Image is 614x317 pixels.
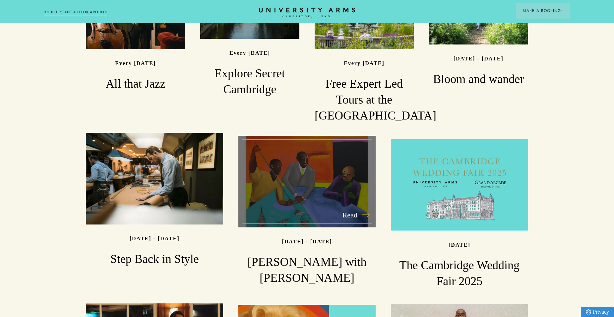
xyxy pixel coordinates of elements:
a: 3D TOUR:TAKE A LOOK AROUND [44,9,107,15]
button: Make a BookingArrow icon [516,3,570,19]
p: Every [DATE] [344,60,385,66]
h3: [PERSON_NAME] with [PERSON_NAME] [238,254,376,286]
p: [DATE] [449,242,470,248]
p: Every [DATE] [229,50,270,56]
h3: The Cambridge Wedding Fair 2025 [391,258,528,289]
span: Make a Booking [523,8,563,14]
a: Read image-25df3ec9b37ea750cd6960da82533a974e7a0873-2560x2498-jpg [DATE] - [DATE] [PERSON_NAME] w... [238,136,376,286]
img: Privacy [586,309,591,315]
h3: Explore Secret Cambridge [200,66,299,98]
p: Every [DATE] [115,60,156,66]
p: [DATE] - [DATE] [282,239,332,244]
img: Arrow icon [561,10,563,12]
h3: Bloom and wander [429,71,528,87]
h3: Free Expert Led Tours at the [GEOGRAPHIC_DATA] [315,76,414,124]
a: Home [259,8,355,18]
h3: Step Back in Style [86,251,223,267]
a: image-7be44839b400e9dd94b2cafbada34606da4758ad-8368x5584-jpg [DATE] - [DATE] Step Back in Style [86,133,223,267]
a: Privacy [581,307,614,317]
a: image-76a666c791205a5b481a3cf653873a355df279d9-7084x3084-png [DATE] The Cambridge Wedding Fair 2025 [391,139,528,289]
p: [DATE] - [DATE] [130,236,180,241]
h3: All that Jazz [86,76,185,92]
p: [DATE] - [DATE] [454,56,504,61]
